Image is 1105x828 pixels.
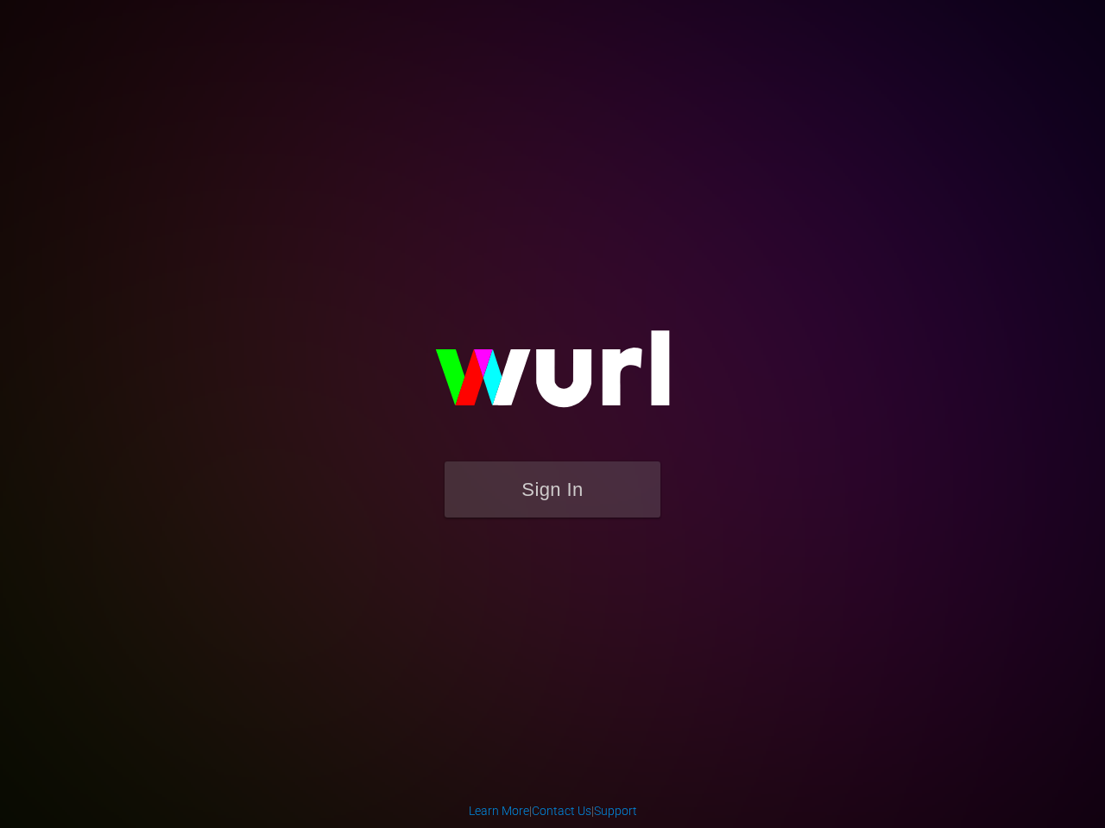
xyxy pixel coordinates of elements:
[594,804,637,818] a: Support
[469,804,529,818] a: Learn More
[445,461,660,517] button: Sign In
[469,802,637,819] div: | |
[532,804,591,818] a: Contact Us
[380,293,725,461] img: wurl-logo-on-black-223613ac3d8ba8fe6dc639794a292ebdb59501304c7dfd60c99c58986ef67473.svg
